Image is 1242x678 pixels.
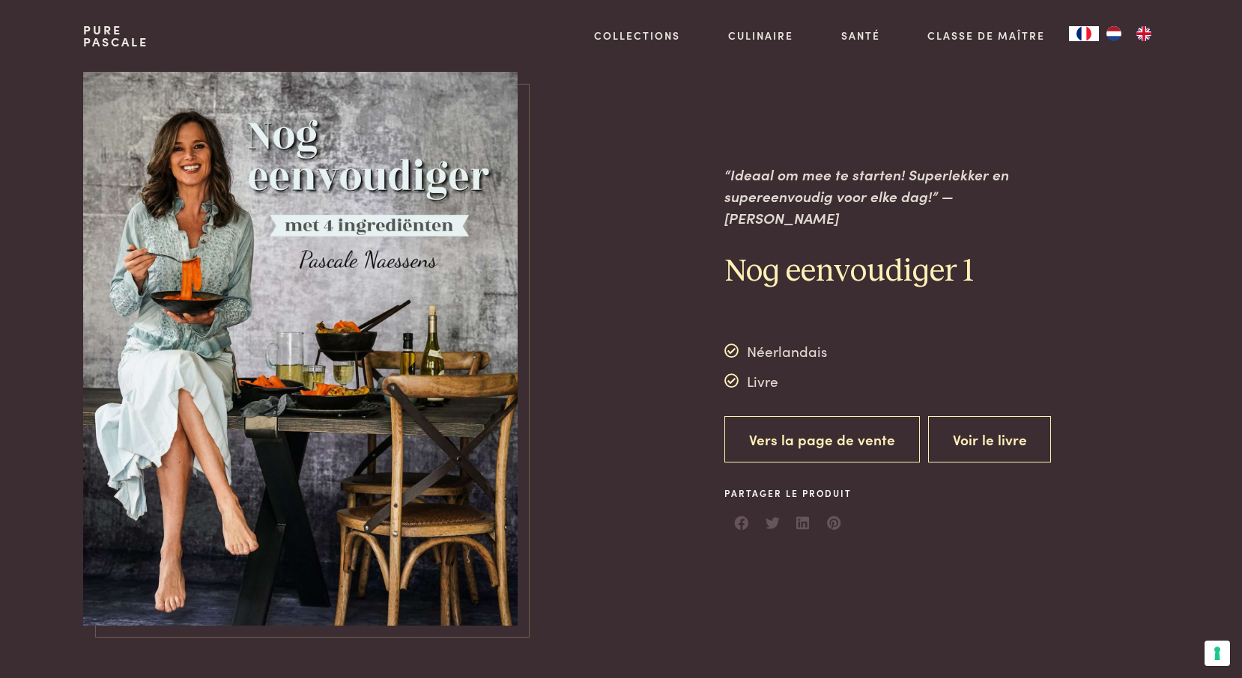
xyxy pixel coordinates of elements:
a: Culinaire [728,28,793,43]
a: EN [1129,26,1159,41]
a: NL [1099,26,1129,41]
div: Language [1069,26,1099,41]
a: Santé [841,28,880,43]
button: Voir le livre [928,416,1052,463]
a: PurePascale [83,24,148,48]
a: Classe de maître [927,28,1045,43]
aside: Language selected: Français [1069,26,1159,41]
a: FR [1069,26,1099,41]
ul: Language list [1099,26,1159,41]
p: “Ideaal om mee te starten! Superlekker en supereenvoudig voor elke dag!” — [PERSON_NAME] [724,164,1067,228]
button: Vos préférences en matière de consentement pour les technologies de suivi [1205,641,1230,666]
span: Partager le produit [724,486,852,500]
h2: Nog eenvoudiger 1 [724,252,1067,292]
div: Néerlandais [724,340,827,362]
a: Vers la page de vente [724,416,920,463]
a: Collections [594,28,680,43]
div: Livre [724,370,827,392]
img: https://admin.purepascale.com/wp-content/uploads/2022/12/pascale-naessens-nog-eenvoudiger-1.jpeg [83,72,518,626]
